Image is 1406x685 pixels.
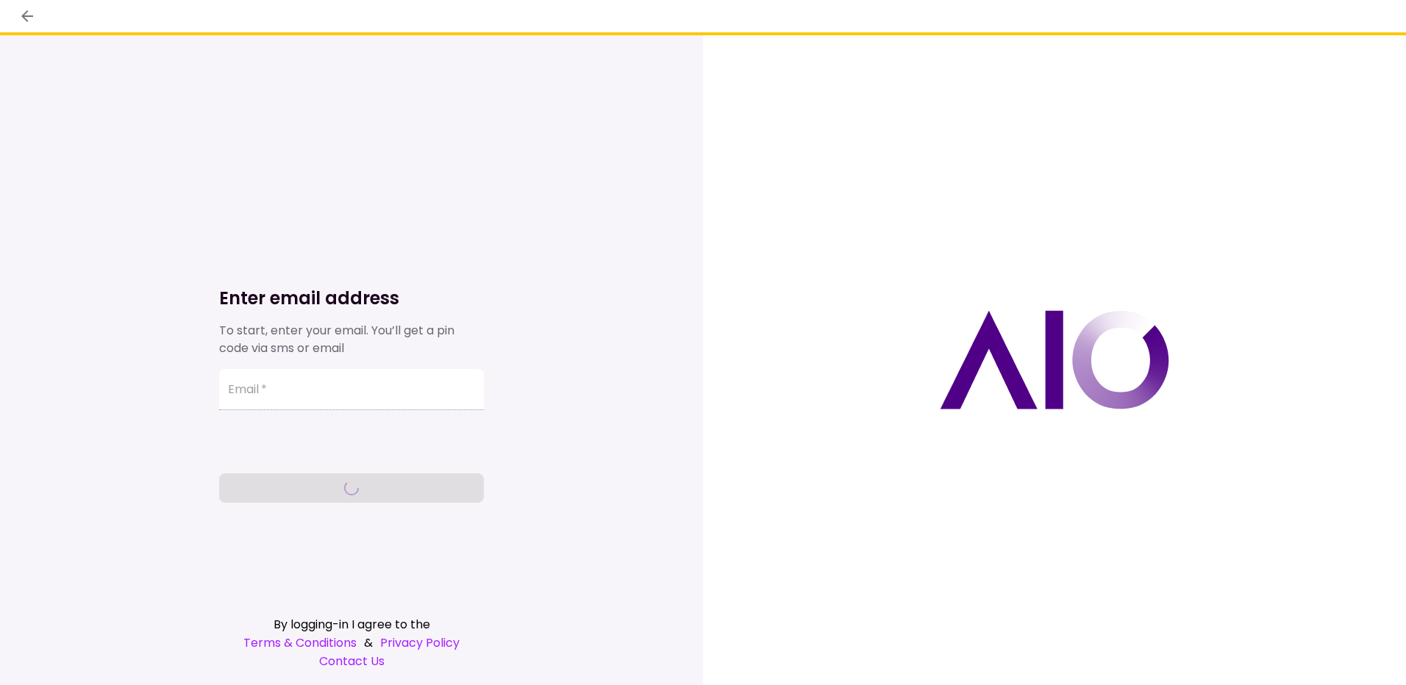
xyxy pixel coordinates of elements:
[219,287,484,310] h1: Enter email address
[219,615,484,634] div: By logging-in I agree to the
[15,4,40,29] button: back
[940,310,1169,409] img: AIO logo
[219,322,484,357] div: To start, enter your email. You’ll get a pin code via sms or email
[243,634,357,652] a: Terms & Conditions
[380,634,460,652] a: Privacy Policy
[219,634,484,652] div: &
[219,652,484,670] a: Contact Us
